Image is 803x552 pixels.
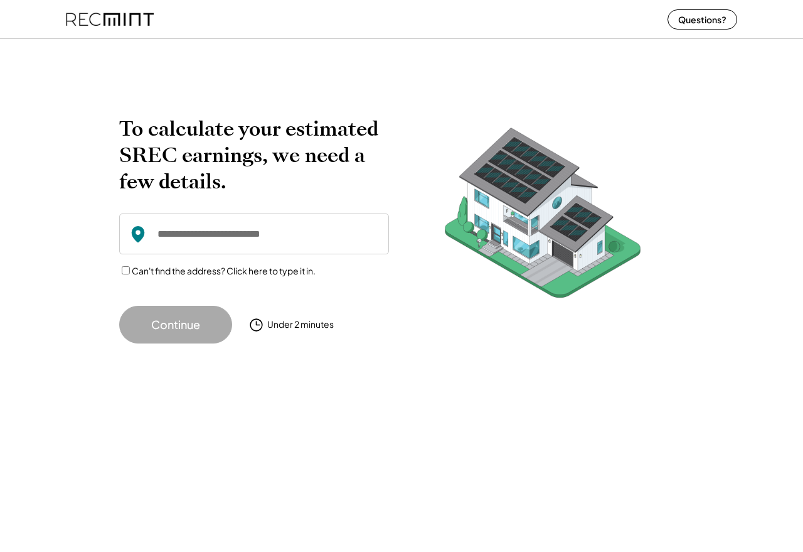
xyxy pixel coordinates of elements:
label: Can't find the address? Click here to type it in. [132,265,316,276]
div: Under 2 minutes [267,318,334,331]
button: Continue [119,306,232,344]
button: Questions? [667,9,737,30]
img: RecMintArtboard%207.png [420,116,665,317]
h2: To calculate your estimated SREC earnings, we need a few details. [119,116,389,195]
img: recmint-logotype%403x%20%281%29.jpeg [66,3,154,36]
